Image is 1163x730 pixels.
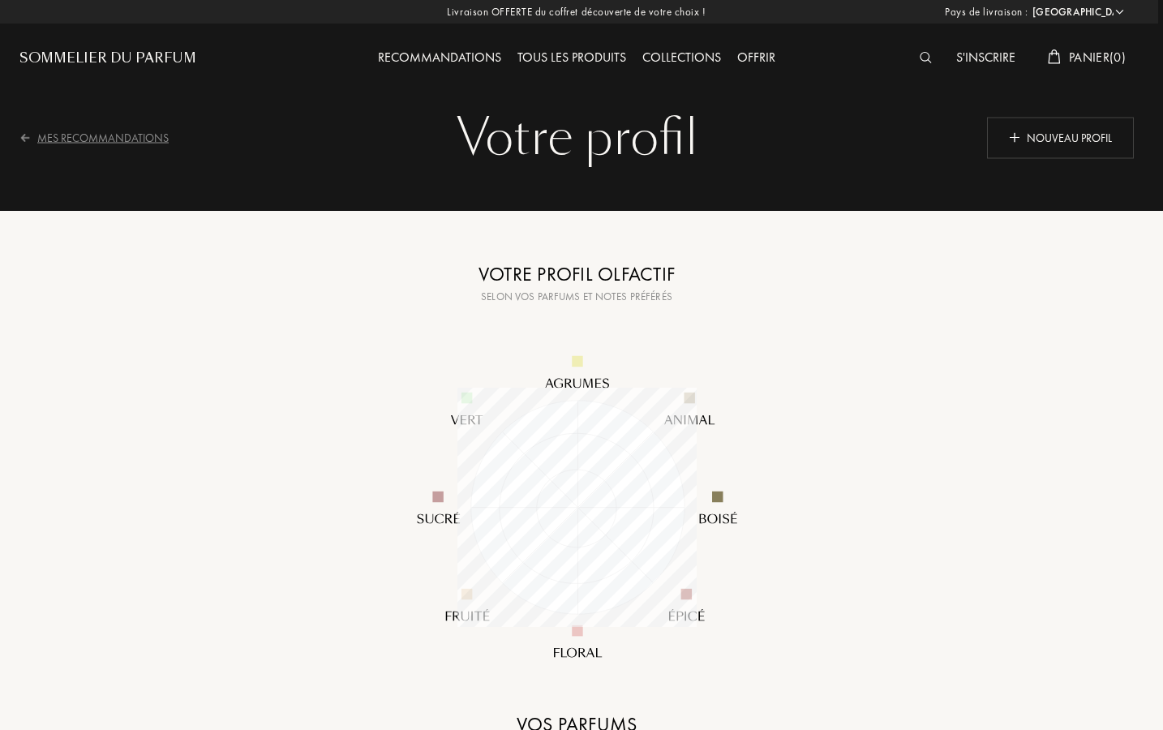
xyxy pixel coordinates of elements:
div: Recommandations [370,48,509,69]
a: Tous les produits [509,49,634,66]
img: search_icn_white.svg [920,52,932,63]
img: arrow_big_left.png [19,131,31,143]
span: Panier ( 0 ) [1069,49,1126,66]
a: Sommelier du Parfum [19,49,196,68]
img: plus_icn_w.png [1009,131,1020,143]
a: Collections [634,49,729,66]
div: Nouveau profil [987,117,1134,158]
a: Recommandations [370,49,509,66]
div: Offrir [729,48,783,69]
div: S'inscrire [948,48,1024,69]
a: Offrir [729,49,783,66]
div: Votre profil [32,105,1122,170]
div: Collections [634,48,729,69]
img: cart_white.svg [1048,49,1061,64]
div: Selon vos parfums et notes préférés [374,289,779,305]
div: Votre profil olfactif [374,260,779,289]
div: Tous les produits [509,48,634,69]
img: radar_desktop_fr.svg [382,312,771,702]
span: Pays de livraison : [945,4,1028,20]
div: Mes Recommandations [19,118,190,157]
a: S'inscrire [948,49,1024,66]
